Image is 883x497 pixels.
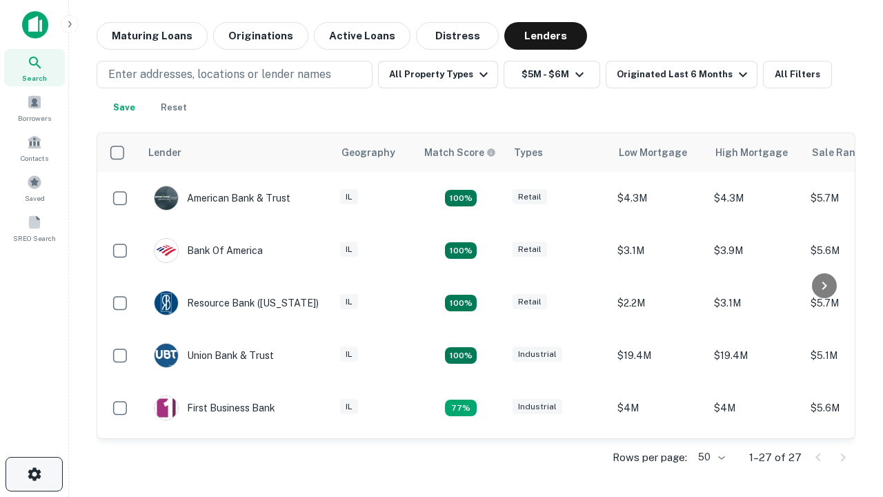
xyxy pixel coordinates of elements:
button: All Filters [763,61,832,88]
img: picture [155,186,178,210]
td: $19.4M [707,329,804,382]
p: Rows per page: [613,449,687,466]
button: All Property Types [378,61,498,88]
div: Lender [148,144,181,161]
th: Types [506,133,611,172]
img: picture [155,396,178,420]
div: First Business Bank [154,396,275,420]
td: $4M [611,382,707,434]
td: $4M [707,382,804,434]
div: Matching Properties: 7, hasApolloMatch: undefined [445,190,477,206]
div: 50 [693,447,727,467]
td: $3.1M [707,277,804,329]
img: picture [155,239,178,262]
button: Originated Last 6 Months [606,61,757,88]
div: Originated Last 6 Months [617,66,751,83]
button: Reset [152,94,196,121]
p: 1–27 of 27 [749,449,802,466]
div: Geography [341,144,395,161]
span: SREO Search [13,233,56,244]
div: Retail [513,242,547,257]
td: $4.2M [707,434,804,487]
iframe: Chat Widget [814,342,883,409]
h6: Match Score [424,145,493,160]
span: Search [22,72,47,84]
div: Retail [513,294,547,310]
td: $19.4M [611,329,707,382]
div: Matching Properties: 4, hasApolloMatch: undefined [445,295,477,311]
button: Maturing Loans [97,22,208,50]
button: Enter addresses, locations or lender names [97,61,373,88]
td: $3.9M [611,434,707,487]
th: Low Mortgage [611,133,707,172]
div: Matching Properties: 4, hasApolloMatch: undefined [445,347,477,364]
th: Capitalize uses an advanced AI algorithm to match your search with the best lender. The match sco... [416,133,506,172]
th: Lender [140,133,333,172]
div: Resource Bank ([US_STATE]) [154,291,319,315]
th: High Mortgage [707,133,804,172]
div: Types [514,144,543,161]
div: Matching Properties: 3, hasApolloMatch: undefined [445,400,477,416]
div: Matching Properties: 4, hasApolloMatch: undefined [445,242,477,259]
div: IL [340,242,358,257]
td: $3.1M [611,224,707,277]
td: $4.3M [707,172,804,224]
div: Capitalize uses an advanced AI algorithm to match your search with the best lender. The match sco... [424,145,496,160]
button: $5M - $6M [504,61,600,88]
button: Lenders [504,22,587,50]
div: Low Mortgage [619,144,687,161]
a: Contacts [4,129,65,166]
div: IL [340,294,358,310]
img: picture [155,291,178,315]
a: SREO Search [4,209,65,246]
td: $4.3M [611,172,707,224]
img: capitalize-icon.png [22,11,48,39]
a: Borrowers [4,89,65,126]
div: Industrial [513,399,562,415]
span: Saved [25,193,45,204]
div: IL [340,347,358,362]
div: Industrial [513,347,562,362]
th: Geography [333,133,416,172]
div: IL [340,189,358,205]
button: Save your search to get updates of matches that match your search criteria. [102,94,146,121]
button: Distress [416,22,499,50]
button: Originations [213,22,308,50]
div: American Bank & Trust [154,186,290,211]
td: $3.9M [707,224,804,277]
img: picture [155,344,178,367]
p: Enter addresses, locations or lender names [108,66,331,83]
td: $2.2M [611,277,707,329]
div: Retail [513,189,547,205]
span: Borrowers [18,113,51,124]
div: Bank Of America [154,238,263,263]
a: Saved [4,169,65,206]
div: Union Bank & Trust [154,343,274,368]
div: High Mortgage [715,144,788,161]
button: Active Loans [314,22,410,50]
a: Search [4,49,65,86]
div: IL [340,399,358,415]
span: Contacts [21,153,48,164]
